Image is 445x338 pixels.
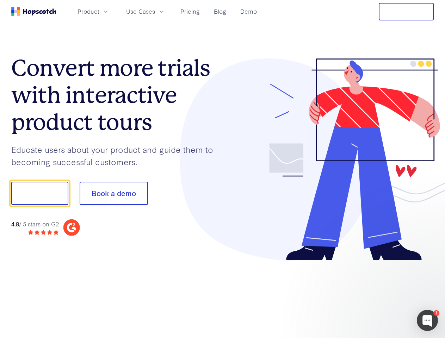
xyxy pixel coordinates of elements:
strong: 4.8 [11,220,19,228]
span: Use Cases [126,7,155,16]
h1: Convert more trials with interactive product tours [11,55,223,136]
p: Educate users about your product and guide them to becoming successful customers. [11,143,223,168]
span: Product [78,7,99,16]
a: Demo [237,6,260,17]
a: Pricing [178,6,203,17]
div: / 5 stars on G2 [11,220,59,229]
button: Product [73,6,113,17]
button: Free Trial [379,3,434,20]
button: Use Cases [122,6,169,17]
button: Book a demo [80,182,148,205]
div: 1 [433,310,439,316]
button: Show me! [11,182,68,205]
a: Blog [211,6,229,17]
a: Home [11,7,56,16]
